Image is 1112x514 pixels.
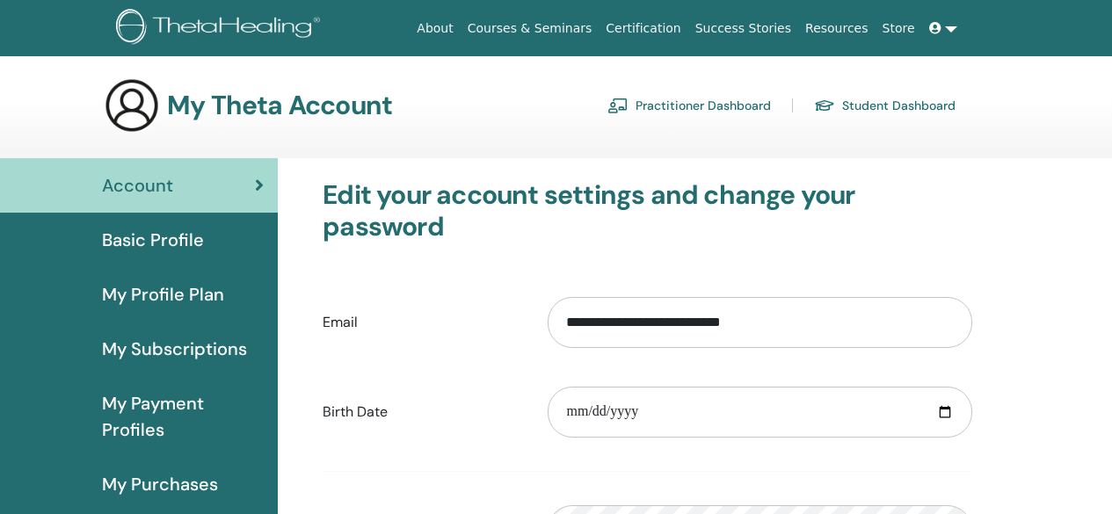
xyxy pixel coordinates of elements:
img: chalkboard-teacher.svg [607,98,629,113]
h3: My Theta Account [167,90,392,121]
a: Resources [798,12,876,45]
img: generic-user-icon.jpg [104,77,160,134]
span: My Profile Plan [102,281,224,308]
span: My Subscriptions [102,336,247,362]
a: Practitioner Dashboard [607,91,771,119]
span: Account [102,172,173,199]
a: Student Dashboard [814,91,956,119]
h3: Edit your account settings and change your password [323,179,972,243]
a: About [410,12,460,45]
span: My Purchases [102,471,218,497]
span: My Payment Profiles [102,390,264,443]
label: Birth Date [309,395,534,429]
a: Success Stories [688,12,798,45]
a: Certification [599,12,687,45]
img: graduation-cap.svg [814,98,835,113]
a: Courses & Seminars [461,12,600,45]
label: Email [309,306,534,339]
img: logo.png [116,9,326,48]
a: Store [876,12,922,45]
span: Basic Profile [102,227,204,253]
